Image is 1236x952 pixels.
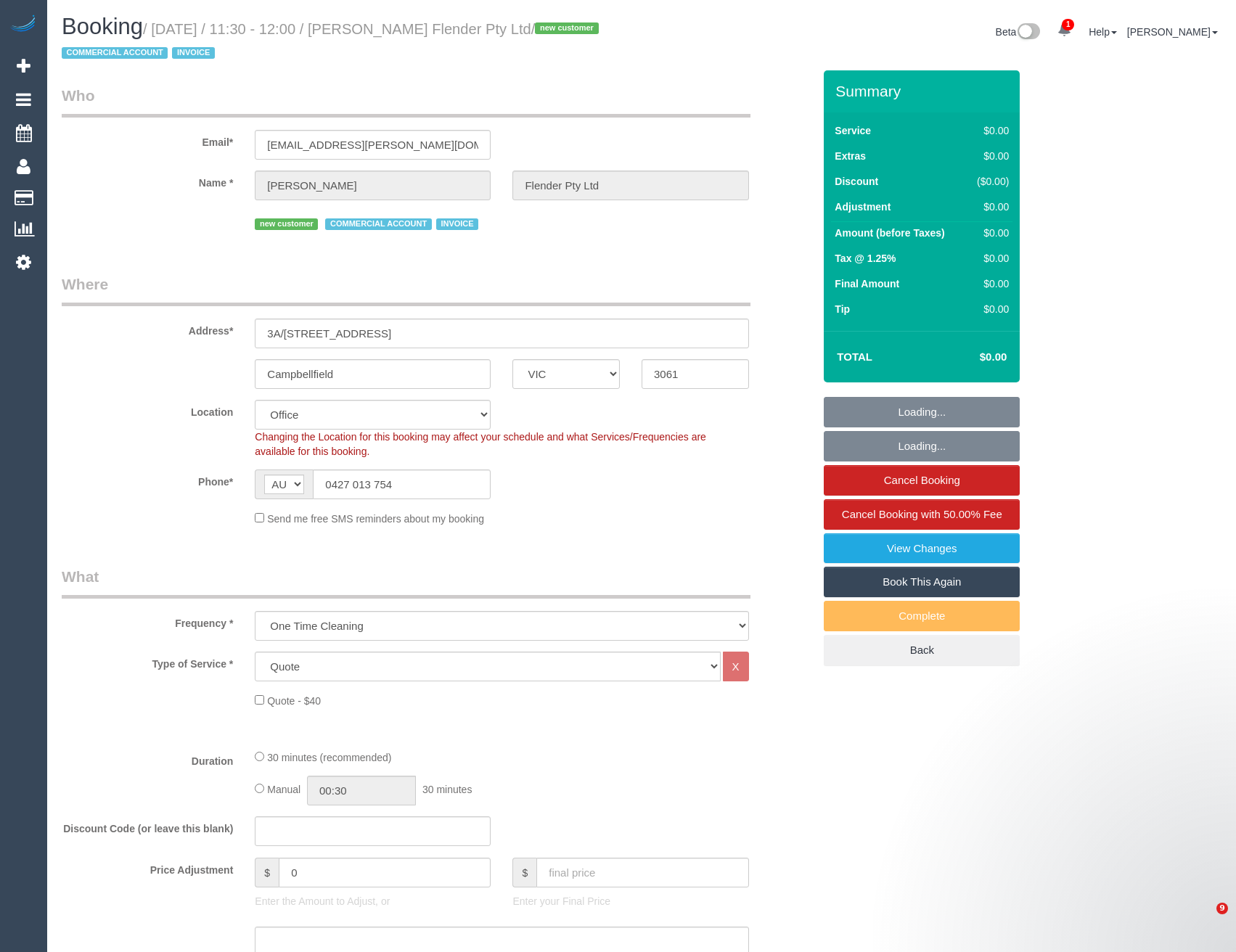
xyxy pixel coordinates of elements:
[835,302,850,316] label: Tip
[313,469,491,499] input: Phone*
[255,359,491,389] input: Suburb*
[970,302,1009,316] div: $0.00
[1089,26,1117,38] a: Help
[422,784,472,795] span: 30 minutes
[255,858,279,887] span: $
[255,218,318,230] span: new customer
[51,858,244,877] label: Price Adjustment
[837,350,872,363] strong: Total
[51,652,244,671] label: Type of Service *
[824,567,1020,597] a: Book This Again
[267,752,391,763] span: 30 minutes (recommended)
[255,894,491,908] p: Enter the Amount to Adjust, or
[835,276,899,291] label: Final Amount
[267,513,484,525] span: Send me free SMS reminders about my booking
[970,276,1009,291] div: $0.00
[255,171,491,200] input: First Name*
[970,149,1009,163] div: $0.00
[835,83,1012,99] h3: Summary
[62,14,143,39] span: Booking
[62,47,168,59] span: COMMERCIAL ACCOUNT
[835,149,866,163] label: Extras
[835,226,944,240] label: Amount (before Taxes)
[62,274,750,306] legend: Where
[1016,23,1040,42] img: New interface
[62,566,750,599] legend: What
[824,635,1020,665] a: Back
[970,200,1009,214] div: $0.00
[255,130,491,160] input: Email*
[255,431,706,457] span: Changing the Location for this booking may affect your schedule and what Services/Frequencies are...
[267,784,300,795] span: Manual
[970,251,1009,266] div: $0.00
[835,200,891,214] label: Adjustment
[51,816,244,836] label: Discount Code (or leave this blank)
[536,858,748,887] input: final price
[51,319,244,338] label: Address*
[835,123,871,138] label: Service
[1216,903,1228,914] span: 9
[62,21,603,62] small: / [DATE] / 11:30 - 12:00 / [PERSON_NAME] Flender Pty Ltd
[436,218,478,230] span: INVOICE
[642,359,749,389] input: Post Code*
[1062,19,1074,30] span: 1
[1050,15,1079,46] a: 1
[512,894,748,908] p: Enter your Final Price
[325,218,431,230] span: COMMERCIAL ACCOUNT
[172,47,214,59] span: INVOICE
[824,499,1020,530] a: Cancel Booking with 50.00% Fee
[842,508,1002,520] span: Cancel Booking with 50.00% Fee
[824,533,1020,564] a: View Changes
[535,22,598,34] span: new customer
[51,749,244,768] label: Duration
[51,171,244,190] label: Name *
[51,400,244,419] label: Location
[512,858,536,887] span: $
[824,465,1020,496] a: Cancel Booking
[9,15,38,35] img: Automaid Logo
[267,695,321,707] span: Quote - $40
[835,251,896,266] label: Tax @ 1.25%
[970,123,1009,138] div: $0.00
[51,130,244,149] label: Email*
[970,226,1009,240] div: $0.00
[835,174,878,189] label: Discount
[51,469,244,489] label: Phone*
[1187,903,1221,937] iframe: Intercom live chat
[512,171,748,200] input: Last Name*
[62,85,750,118] legend: Who
[51,611,244,631] label: Frequency *
[936,351,1007,364] h4: $0.00
[1127,26,1218,38] a: [PERSON_NAME]
[996,26,1041,38] a: Beta
[970,174,1009,189] div: ($0.00)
